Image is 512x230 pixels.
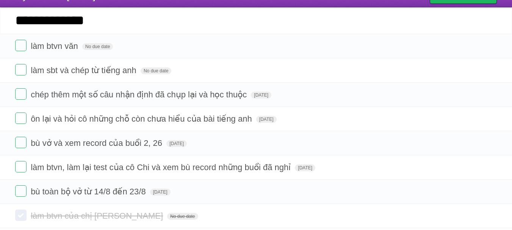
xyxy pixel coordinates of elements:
label: Done [15,40,27,51]
label: Done [15,185,27,197]
span: [DATE] [150,189,171,196]
label: Done [15,88,27,100]
label: Done [15,210,27,221]
label: Done [15,161,27,172]
span: No due date [141,67,171,74]
span: chép thêm một số câu nhận định đã chụp lại và học thuộc [31,90,249,99]
span: bù toàn bộ vở từ 14/8 đến 23/8 [31,187,148,196]
span: làm sbt và chép từ tiếng anh [31,66,138,75]
span: làm btvn, làm lại test của cô Chi và xem bù record những buổi đã nghỉ [31,163,293,172]
span: làm btvn của chị [PERSON_NAME] [31,211,165,221]
span: No due date [167,213,198,220]
span: [DATE] [166,140,187,147]
label: Done [15,64,27,75]
label: Done [15,137,27,148]
span: [DATE] [251,92,271,99]
label: Done [15,113,27,124]
span: [DATE] [256,116,277,123]
span: No due date [82,43,113,50]
span: [DATE] [295,164,315,171]
span: bù vở và xem record của buổi 2, 26 [31,138,164,148]
span: làm btvn văn [31,41,80,51]
span: ôn lại và hỏi cô những chỗ còn chưa hiểu của bài tiếng anh [31,114,254,124]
